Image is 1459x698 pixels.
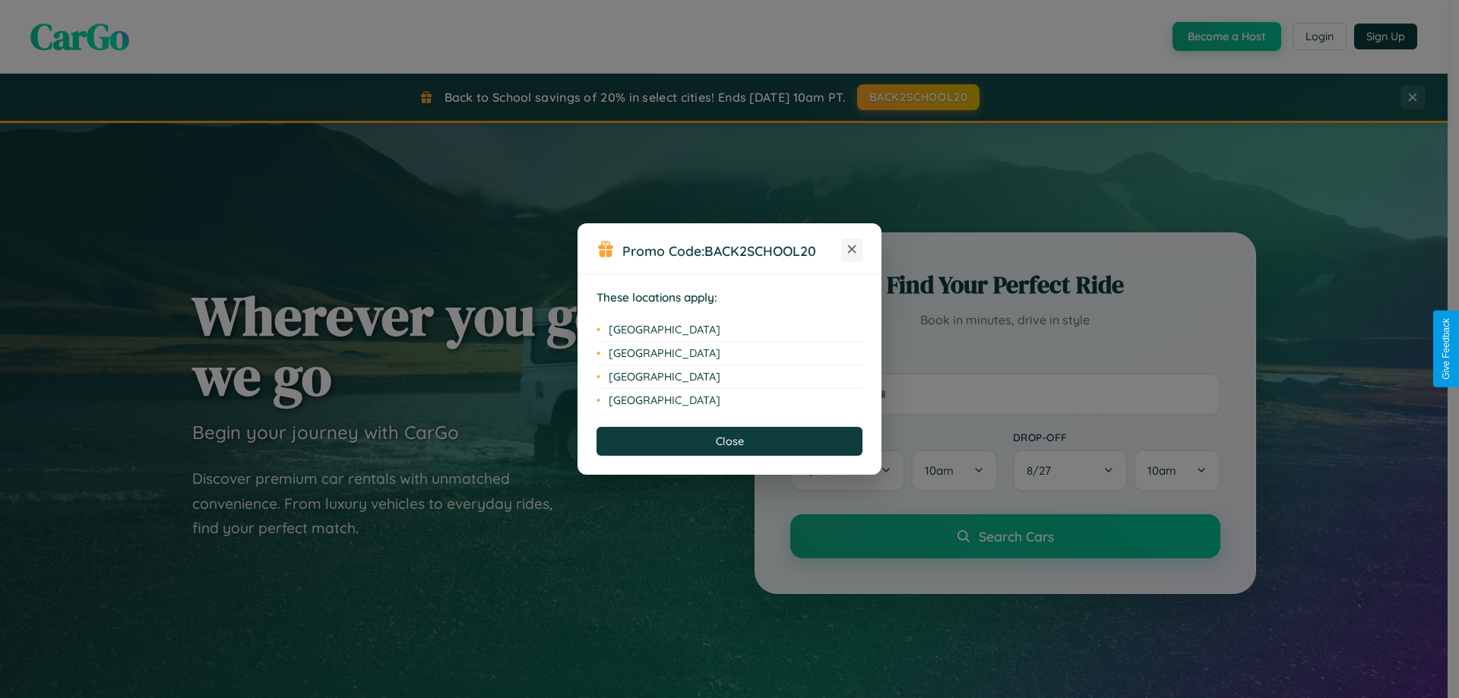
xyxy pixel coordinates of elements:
h3: Promo Code: [622,242,841,259]
li: [GEOGRAPHIC_DATA] [597,389,862,412]
li: [GEOGRAPHIC_DATA] [597,342,862,365]
b: BACK2SCHOOL20 [704,242,816,259]
button: Close [597,427,862,456]
li: [GEOGRAPHIC_DATA] [597,365,862,389]
strong: These locations apply: [597,290,717,305]
li: [GEOGRAPHIC_DATA] [597,318,862,342]
div: Give Feedback [1441,318,1451,380]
